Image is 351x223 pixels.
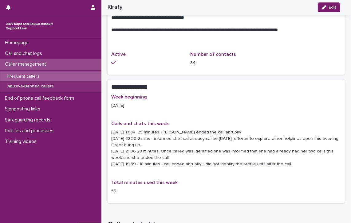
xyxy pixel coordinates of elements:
p: 55 [111,188,183,195]
p: Safeguarding records [2,117,55,123]
p: Signposting links [2,106,45,112]
p: Training videos [2,139,41,144]
img: rhQMoQhaT3yELyF149Cw [5,20,54,32]
p: Abusive/Banned callers [2,84,59,89]
h2: Kirsty [108,4,123,11]
span: Week beginning [111,94,147,99]
span: Calls and chats this week [111,121,169,126]
p: [DATE] 17:34, 25 minutes. [PERSON_NAME] ended the call abruptly [DATE] 22:30 2 mins - informed sh... [111,129,341,168]
p: 34 [190,60,262,66]
p: Caller management [2,61,51,67]
button: Edit [318,2,340,12]
p: Call and chat logs [2,51,47,56]
p: Frequent callers [2,74,44,79]
span: Total minutes used this week [111,180,178,185]
span: Edit [329,5,336,10]
span: Active [111,52,126,57]
p: [DATE] [111,102,183,109]
p: End of phone call feedback form [2,95,79,101]
span: Number of contacts [190,52,236,57]
p: Policies and processes [2,128,58,134]
p: Homepage [2,40,34,46]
